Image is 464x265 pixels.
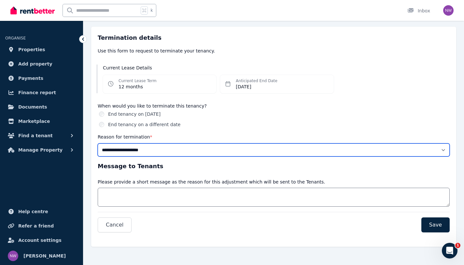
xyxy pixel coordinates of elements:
[18,60,52,68] span: Add property
[5,86,78,99] a: Finance report
[5,205,78,218] a: Help centre
[103,65,451,71] h3: Current Lease Details
[18,117,50,125] span: Marketplace
[5,234,78,247] a: Account settings
[5,143,78,156] button: Manage Property
[98,33,450,42] h3: Termination details
[18,89,56,96] span: Finance report
[5,36,26,40] span: ORGANISE
[455,243,460,248] span: 1
[98,217,132,232] button: Cancel
[5,219,78,232] a: Refer a friend
[5,72,78,85] a: Payments
[18,146,63,154] span: Manage Property
[150,8,153,13] span: k
[18,46,45,53] span: Properties
[98,104,450,108] label: When would you like to terminate this tenancy?
[18,74,43,82] span: Payments
[442,243,457,258] iframe: Intercom live chat
[236,78,277,83] dt: Anticipated End Date
[106,221,123,229] span: Cancel
[407,7,430,14] div: Inbox
[5,57,78,70] a: Add property
[18,103,47,111] span: Documents
[108,111,161,117] label: End tenancy on [DATE]
[429,221,442,229] span: Save
[119,83,157,90] dd: 12 months
[18,208,48,215] span: Help centre
[18,222,54,230] span: Refer a friend
[8,251,18,261] img: Nita Wagh
[98,48,450,54] p: Use this form to request to terminate your tenancy.
[443,5,454,16] img: Nita Wagh
[18,236,62,244] span: Account settings
[5,115,78,128] a: Marketplace
[98,134,152,140] label: Reason for termination
[5,129,78,142] button: Find a tenant
[236,83,277,90] dd: [DATE]
[98,162,450,171] h3: Message to Tenants
[119,78,157,83] dt: Current Lease Term
[23,252,66,260] span: [PERSON_NAME]
[5,100,78,113] a: Documents
[98,179,325,185] p: Please provide a short message as the reason for this adjustment which will be sent to the Tenants.
[421,217,450,232] button: Save
[10,6,55,15] img: RentBetter
[5,43,78,56] a: Properties
[108,121,180,128] label: End tenancy on a different date
[18,132,53,140] span: Find a tenant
